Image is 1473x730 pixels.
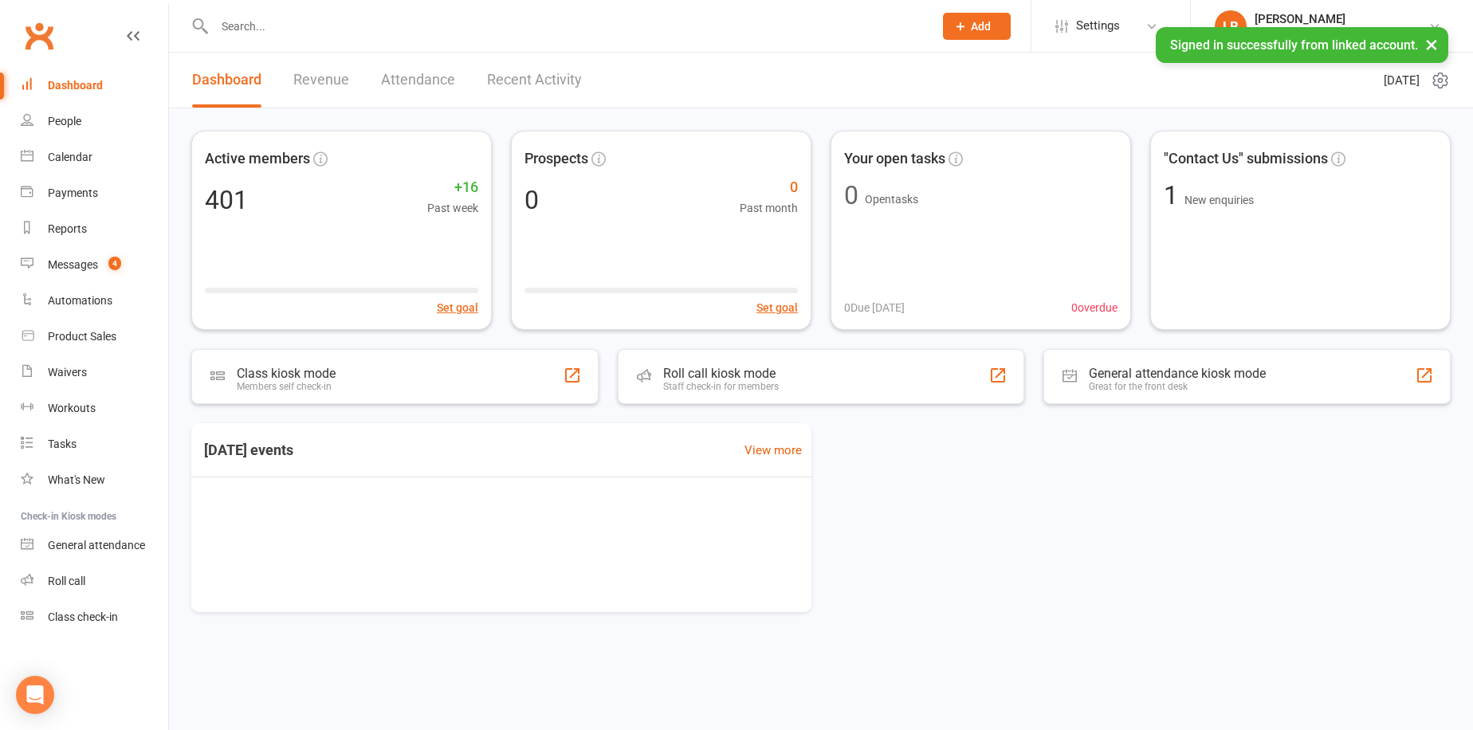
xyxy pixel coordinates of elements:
span: Past month [740,199,798,217]
span: Signed in successfully from linked account. [1170,37,1418,53]
span: New enquiries [1184,194,1254,206]
a: People [21,104,168,139]
button: × [1417,27,1446,61]
span: [DATE] [1384,71,1420,90]
a: Calendar [21,139,168,175]
div: Reports [48,222,87,235]
div: Payments [48,186,98,199]
div: 0 [844,182,858,208]
a: Payments [21,175,168,211]
span: +16 [427,176,478,199]
a: General attendance kiosk mode [21,528,168,563]
span: 0 [740,176,798,199]
a: Dashboard [21,68,168,104]
a: Workouts [21,391,168,426]
a: Dashboard [192,53,261,108]
span: Active members [205,147,310,171]
a: Revenue [293,53,349,108]
div: 401 [205,187,248,213]
a: Roll call [21,563,168,599]
a: What's New [21,462,168,498]
a: View more [744,441,802,460]
div: LB [1215,10,1247,42]
span: Settings [1076,8,1120,44]
a: Product Sales [21,319,168,355]
div: Waivers [48,366,87,379]
span: Add [971,20,991,33]
div: Staff check-in for members [663,381,779,392]
input: Search... [210,15,922,37]
a: Tasks [21,426,168,462]
div: Roll call kiosk mode [663,366,779,381]
div: People [48,115,81,128]
div: What's New [48,473,105,486]
div: Harlow Hot Yoga, Pilates and Barre [1255,26,1428,41]
div: Open Intercom Messenger [16,676,54,714]
span: 0 overdue [1071,299,1118,316]
div: Automations [48,294,112,307]
div: 0 [524,187,539,213]
a: Class kiosk mode [21,599,168,635]
h3: [DATE] events [191,436,306,465]
span: 1 [1164,180,1184,210]
a: Clubworx [19,16,59,56]
div: General attendance [48,539,145,551]
span: Past week [427,199,478,217]
button: Set goal [756,299,798,316]
span: 4 [108,257,121,270]
a: Attendance [381,53,455,108]
a: Automations [21,283,168,319]
div: Dashboard [48,79,103,92]
a: Waivers [21,355,168,391]
span: "Contact Us" submissions [1164,147,1328,171]
span: Open tasks [865,193,918,206]
div: Messages [48,258,98,271]
button: Add [943,13,1011,40]
div: Great for the front desk [1089,381,1266,392]
div: Tasks [48,438,77,450]
div: Roll call [48,575,85,587]
div: [PERSON_NAME] [1255,12,1428,26]
div: Calendar [48,151,92,163]
a: Recent Activity [487,53,582,108]
div: Class check-in [48,610,118,623]
span: Prospects [524,147,588,171]
a: Reports [21,211,168,247]
div: General attendance kiosk mode [1089,366,1266,381]
div: Class kiosk mode [237,366,336,381]
a: Messages 4 [21,247,168,283]
div: Workouts [48,402,96,414]
span: Your open tasks [844,147,945,171]
button: Set goal [437,299,478,316]
span: 0 Due [DATE] [844,299,905,316]
div: Members self check-in [237,381,336,392]
div: Product Sales [48,330,116,343]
